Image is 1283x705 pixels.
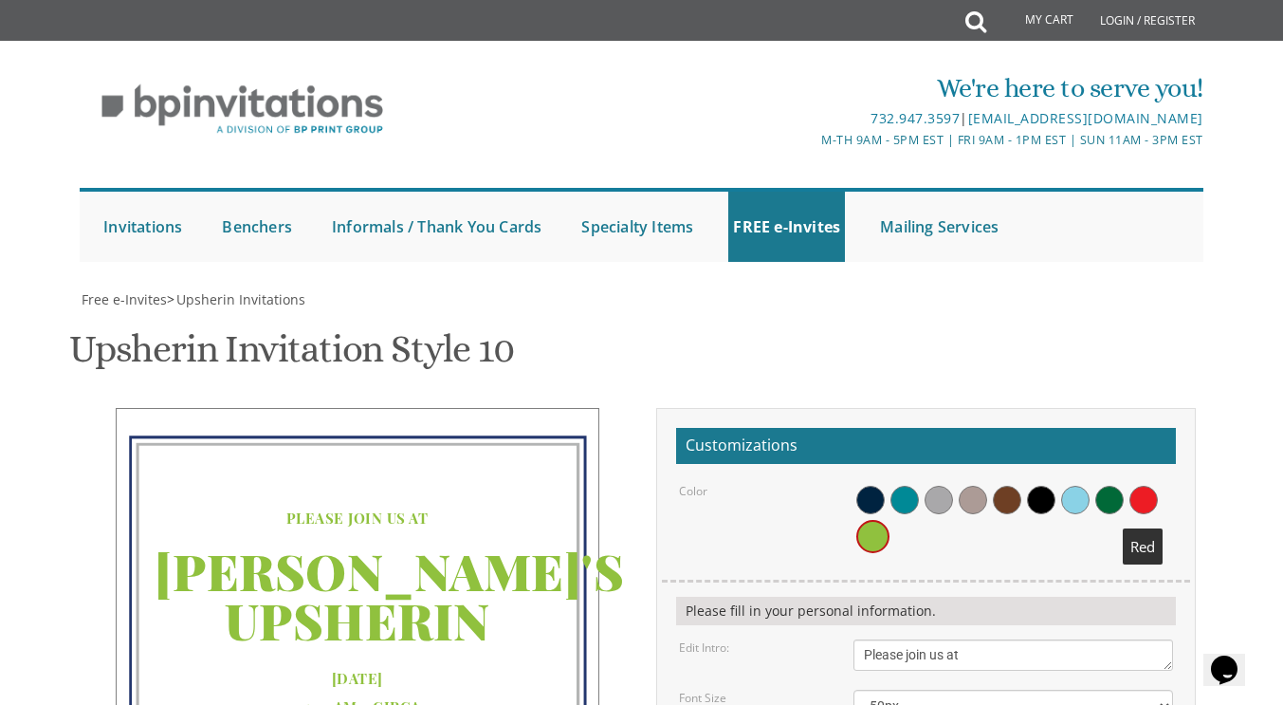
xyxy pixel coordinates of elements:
[455,69,1203,107] div: We're here to serve you!
[217,192,297,262] a: Benchers
[871,109,960,127] a: 732.947.3597
[984,2,1087,40] a: My Cart
[155,532,560,664] div: [PERSON_NAME]'s Upsherin
[679,483,707,499] label: Color
[80,70,405,149] img: BP Invitation Loft
[728,192,845,262] a: FREE e-Invites
[167,290,305,308] span: >
[676,428,1177,464] h2: Customizations
[676,597,1177,625] div: Please fill in your personal information.
[577,192,698,262] a: Specialty Items
[455,107,1203,130] div: |
[679,640,729,656] label: Edit Intro:
[155,504,560,532] div: Please join us at
[327,192,546,262] a: Informals / Thank You Cards
[80,290,167,308] a: Free e-Invites
[176,290,305,308] span: Upsherin Invitations
[455,130,1203,150] div: M-Th 9am - 5pm EST | Fri 9am - 1pm EST | Sun 11am - 3pm EST
[875,192,1003,262] a: Mailing Services
[1203,629,1264,686] iframe: chat widget
[853,640,1173,671] textarea: Please join us at
[69,328,513,384] h1: Upsherin Invitation Style 10
[968,109,1203,127] a: [EMAIL_ADDRESS][DOMAIN_NAME]
[99,192,187,262] a: Invitations
[174,290,305,308] a: Upsherin Invitations
[82,290,167,308] span: Free e-Invites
